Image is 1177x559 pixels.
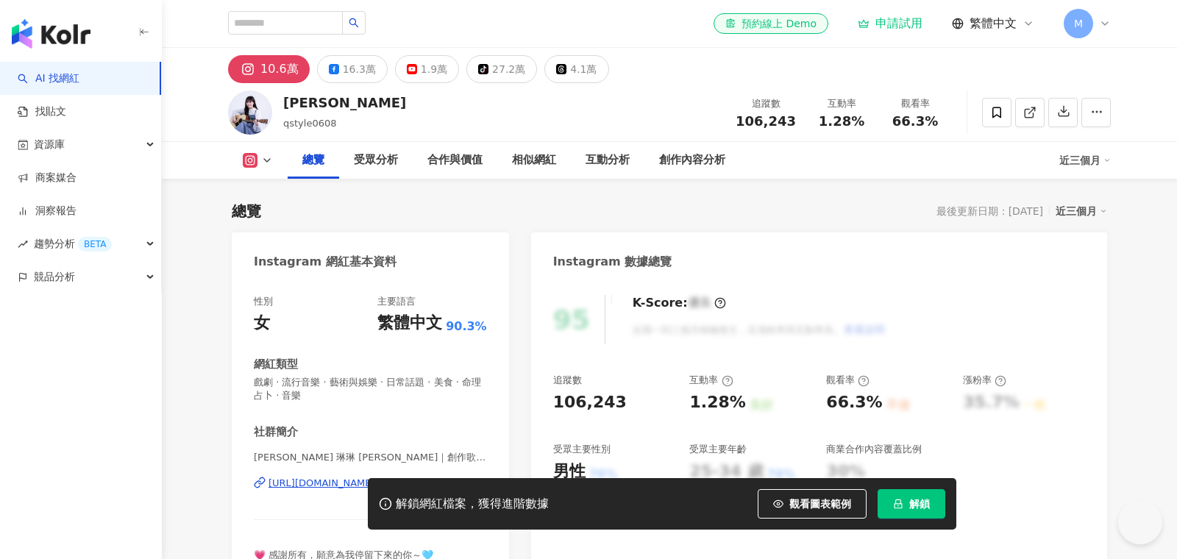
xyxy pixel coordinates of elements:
[354,152,398,169] div: 受眾分析
[254,451,487,464] span: [PERSON_NAME] 琳琳 [PERSON_NAME]｜創作歌手 | qstyle0608
[18,204,77,218] a: 洞察報告
[427,152,483,169] div: 合作與價值
[826,443,922,456] div: 商業合作內容覆蓋比例
[878,489,945,519] button: 解鎖
[254,376,487,402] span: 戲劇 · 流行音樂 · 藝術與娛樂 · 日常話題 · 美食 · 命理占卜 · 音樂
[1059,149,1111,172] div: 近三個月
[553,254,672,270] div: Instagram 數據總覽
[858,16,922,31] a: 申請試用
[302,152,324,169] div: 總覽
[725,16,817,31] div: 預約線上 Demo
[689,443,747,456] div: 受眾主要年齡
[826,391,882,414] div: 66.3%
[254,295,273,308] div: 性別
[963,374,1006,387] div: 漲粉率
[553,443,611,456] div: 受眾主要性別
[232,201,261,221] div: 總覽
[826,374,870,387] div: 觀看率
[343,59,376,79] div: 16.3萬
[512,152,556,169] div: 相似網紅
[553,374,582,387] div: 追蹤數
[814,96,870,111] div: 互動率
[18,171,77,185] a: 商案媒合
[269,477,375,490] div: [URL][DOMAIN_NAME]
[736,113,796,129] span: 106,243
[970,15,1017,32] span: 繁體中文
[254,424,298,440] div: 社群簡介
[466,55,537,83] button: 27.2萬
[819,114,864,129] span: 1.28%
[18,239,28,249] span: rise
[887,96,943,111] div: 觀看率
[633,295,726,311] div: K-Score :
[34,260,75,293] span: 競品分析
[909,498,930,510] span: 解鎖
[34,227,112,260] span: 趨勢分析
[12,19,90,49] img: logo
[893,499,903,509] span: lock
[714,13,828,34] a: 預約線上 Demo
[659,152,725,169] div: 創作內容分析
[570,59,597,79] div: 4.1萬
[553,460,586,483] div: 男性
[254,477,487,490] a: [URL][DOMAIN_NAME]
[892,114,938,129] span: 66.3%
[1056,202,1107,221] div: 近三個月
[758,489,867,519] button: 觀看圖表範例
[544,55,608,83] button: 4.1萬
[18,104,66,119] a: 找貼文
[396,496,549,512] div: 解鎖網紅檔案，獲得進階數據
[377,295,416,308] div: 主要語言
[283,118,337,129] span: qstyle0608
[377,312,442,335] div: 繁體中文
[936,205,1043,217] div: 最後更新日期：[DATE]
[34,128,65,161] span: 資源庫
[283,93,406,112] div: [PERSON_NAME]
[254,312,270,335] div: 女
[421,59,447,79] div: 1.9萬
[689,391,745,414] div: 1.28%
[395,55,459,83] button: 1.9萬
[228,90,272,135] img: KOL Avatar
[789,498,851,510] span: 觀看圖表範例
[78,237,112,252] div: BETA
[1074,15,1083,32] span: M
[492,59,525,79] div: 27.2萬
[317,55,388,83] button: 16.3萬
[18,71,79,86] a: searchAI 找網紅
[254,357,298,372] div: 網紅類型
[254,254,397,270] div: Instagram 網紅基本資料
[349,18,359,28] span: search
[553,391,627,414] div: 106,243
[736,96,796,111] div: 追蹤數
[586,152,630,169] div: 互動分析
[446,318,487,335] span: 90.3%
[228,55,310,83] button: 10.6萬
[260,59,299,79] div: 10.6萬
[689,374,733,387] div: 互動率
